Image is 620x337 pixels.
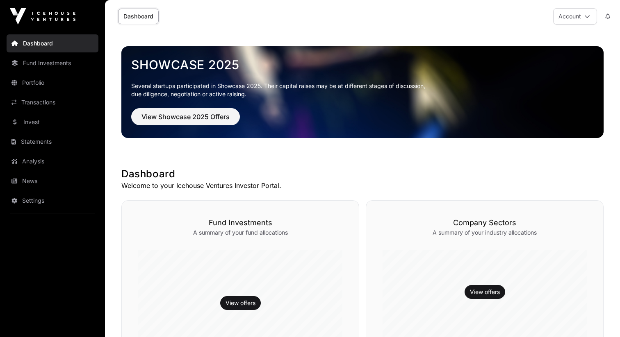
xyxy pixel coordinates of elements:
button: View Showcase 2025 Offers [131,108,240,125]
a: View offers [470,288,500,296]
h3: Fund Investments [138,217,342,228]
a: Transactions [7,93,98,111]
p: A summary of your industry allocations [383,228,587,237]
a: View offers [226,299,255,307]
a: Dashboard [7,34,98,52]
button: View offers [220,296,261,310]
a: Statements [7,133,98,151]
a: Dashboard [118,9,159,24]
h1: Dashboard [121,167,604,181]
span: View Showcase 2025 Offers [141,112,230,122]
a: News [7,172,98,190]
p: A summary of your fund allocations [138,228,342,237]
a: Invest [7,113,98,131]
a: Fund Investments [7,54,98,72]
a: Showcase 2025 [131,57,594,72]
img: Icehouse Ventures Logo [10,8,75,25]
p: Several startups participated in Showcase 2025. Their capital raises may be at different stages o... [131,82,594,98]
a: Analysis [7,152,98,170]
a: Portfolio [7,74,98,92]
a: Settings [7,192,98,210]
h3: Company Sectors [383,217,587,228]
a: View Showcase 2025 Offers [131,116,240,124]
button: View offers [465,285,505,299]
p: Welcome to your Icehouse Ventures Investor Portal. [121,181,604,190]
button: Account [553,8,597,25]
img: Showcase 2025 [121,46,604,138]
